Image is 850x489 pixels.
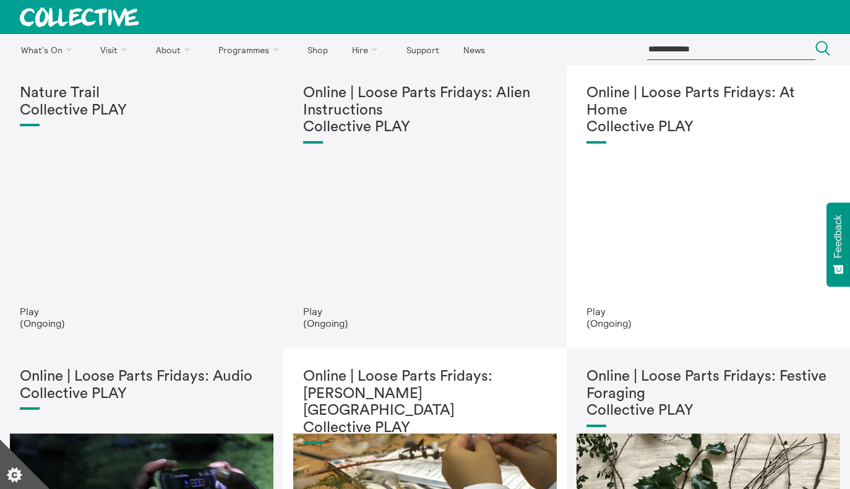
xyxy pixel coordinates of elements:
[303,85,547,136] h1: Online | Loose Parts Fridays: Alien Instructions Collective PLAY
[303,368,547,436] h1: Online | Loose Parts Fridays: [PERSON_NAME][GEOGRAPHIC_DATA] Collective PLAY
[586,368,830,420] h1: Online | Loose Parts Fridays: Festive Foraging Collective PLAY
[303,306,547,317] p: Play
[586,85,830,136] h1: Online | Loose Parts Fridays: At Home Collective PLAY
[303,318,547,329] p: (Ongoing)
[90,34,143,65] a: Visit
[283,65,567,348] a: Image5 Online | Loose Parts Fridays: Alien InstructionsCollective PLAY Play (Ongoing)
[20,368,264,402] h1: Online | Loose Parts Fridays: Audio Collective PLAY
[395,34,450,65] a: Support
[452,34,496,65] a: News
[833,215,844,258] span: Feedback
[567,65,850,348] a: IMG 1722 Online | Loose Parts Fridays: At HomeCollective PLAY Play (Ongoing)
[208,34,294,65] a: Programmes
[20,318,264,329] p: (Ongoing)
[826,202,850,287] button: Feedback - Show survey
[296,34,338,65] a: Shop
[586,306,830,317] p: Play
[586,318,830,329] p: (Ongoing)
[341,34,393,65] a: Hire
[10,34,87,65] a: What's On
[145,34,205,65] a: About
[20,306,264,317] p: Play
[20,85,264,119] h1: Nature Trail Collective PLAY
